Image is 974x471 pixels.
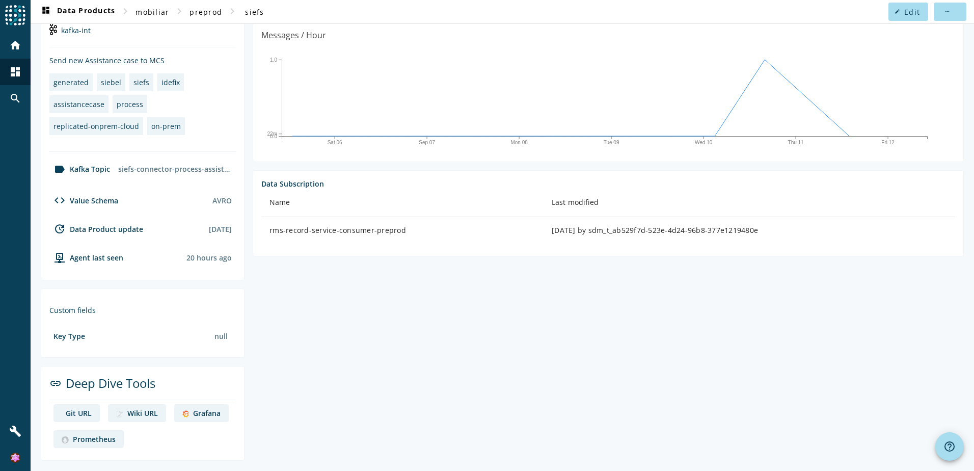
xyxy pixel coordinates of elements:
img: deep dive image [182,410,189,417]
div: null [210,327,232,345]
div: Value Schema [49,194,118,206]
div: on-prem [151,121,181,131]
span: Edit [904,7,920,17]
div: rms-record-service-consumer-preprod [269,225,535,235]
mat-icon: label [53,163,66,175]
div: Wiki URL [127,408,158,418]
text: Wed 10 [695,140,713,145]
div: siebel [101,77,121,87]
button: preprod [185,3,226,21]
div: Kafka Topic [49,163,110,175]
button: Data Products [36,3,119,21]
mat-icon: update [53,223,66,235]
div: process [117,99,143,109]
img: kafka-int [49,23,57,35]
div: assistancecase [53,99,104,109]
div: [DATE] [209,224,232,234]
div: AVRO [212,196,232,205]
mat-icon: chevron_right [119,5,131,17]
button: mobiliar [131,3,173,21]
div: Data Subscription [261,179,955,189]
div: kafka-int [49,22,236,47]
mat-icon: link [49,377,62,389]
mat-icon: code [53,194,66,206]
div: siefs [133,77,149,87]
div: Custom fields [49,305,236,315]
mat-icon: build [9,425,21,437]
div: Git URL [66,408,92,418]
div: Data Product update [49,223,143,235]
mat-icon: chevron_right [226,5,238,17]
span: mobiliar [136,7,169,17]
div: idefix [161,77,180,87]
div: Prometheus [73,434,116,444]
a: deep dive imageGrafana [174,404,229,422]
mat-icon: chevron_right [173,5,185,17]
img: 4e32eef03a832d2ee18a6d06e9a67099 [10,453,20,463]
text: Thu 11 [788,140,804,145]
a: deep dive imagePrometheus [53,430,124,448]
mat-icon: edit [895,9,900,14]
span: Data Products [40,6,115,18]
text: Tue 09 [604,140,619,145]
a: deep dive imageWiki URL [108,404,166,422]
text: 1.0 [270,57,277,62]
a: deep dive imageGit URL [53,404,100,422]
mat-icon: dashboard [9,66,21,78]
div: Agents typically reports every 15min to 1h [186,253,232,263]
button: Edit [888,3,928,21]
mat-icon: more_horiz [944,9,950,14]
td: [DATE] by sdm_t_ab529f7d-523e-4d24-96b8-377e1219480e [544,217,955,244]
div: agent-env-preprod [49,251,123,264]
mat-icon: dashboard [40,6,52,18]
th: Name [261,189,544,217]
text: Fri 12 [881,140,895,145]
img: deep dive image [116,410,123,417]
text: Sep 07 [419,140,435,145]
text: 0.0 [270,133,277,139]
div: siefs-connector-process-assist-case-preprod [114,160,236,178]
th: Last modified [544,189,955,217]
mat-icon: help_outline [943,440,956,453]
div: replicated-onprem-cloud [53,121,139,131]
span: siefs [245,7,264,17]
img: deep dive image [62,436,69,443]
text: Mon 08 [510,140,528,145]
div: Grafana [193,408,221,418]
div: generated [53,77,89,87]
text: 22m [267,131,277,137]
img: spoud-logo.svg [5,5,25,25]
div: Deep Dive Tools [49,375,236,400]
div: Send new Assistance case to MCS [49,56,236,65]
mat-icon: home [9,39,21,51]
text: Sat 06 [328,140,342,145]
button: siefs [238,3,271,21]
div: Key Type [53,331,85,341]
span: preprod [190,7,222,17]
div: Messages / Hour [261,29,326,42]
mat-icon: search [9,92,21,104]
